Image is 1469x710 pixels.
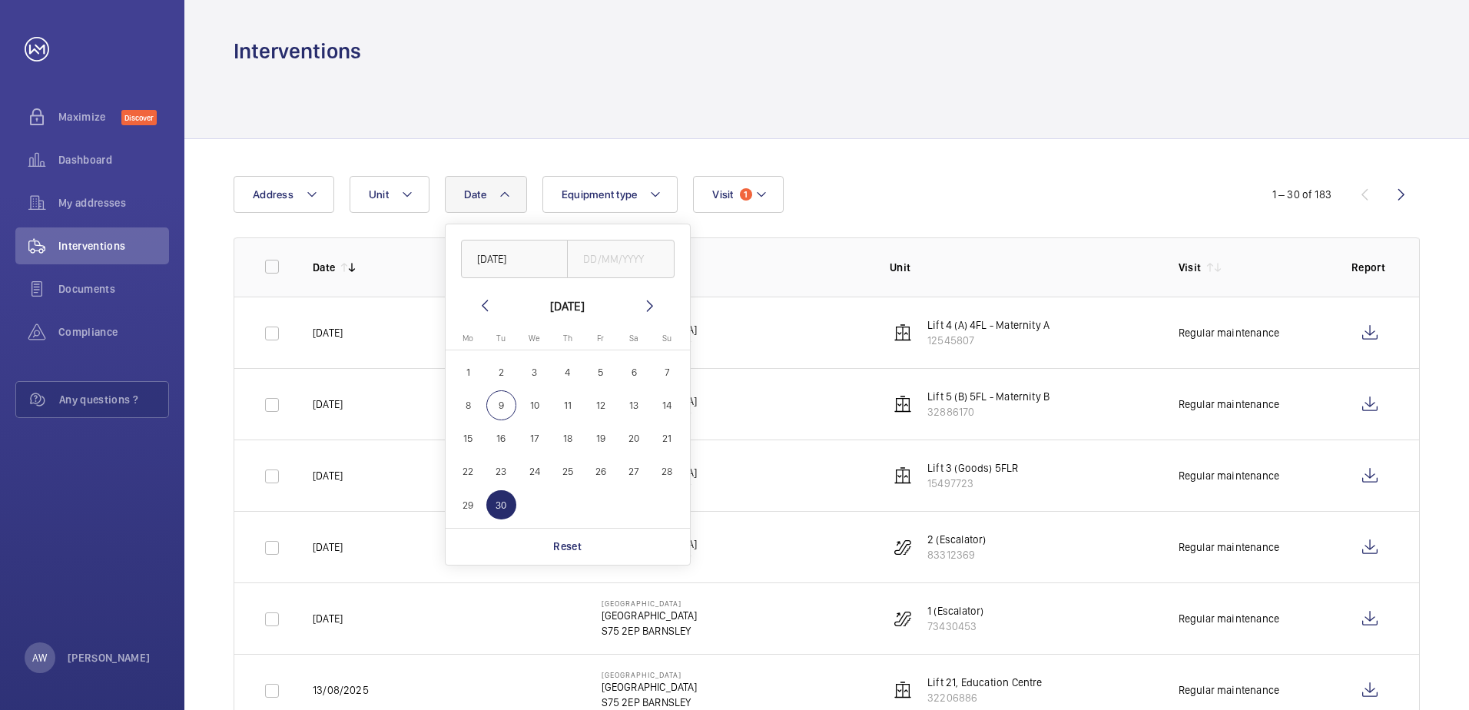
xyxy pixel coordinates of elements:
[1179,682,1279,698] div: Regular maintenance
[313,260,335,275] p: Date
[1179,260,1202,275] p: Visit
[313,611,343,626] p: [DATE]
[617,422,650,455] button: September 20, 2025
[59,392,168,407] span: Any questions ?
[58,281,169,297] span: Documents
[1179,325,1279,340] div: Regular maintenance
[927,603,983,619] p: 1 (Escalator)
[552,457,582,487] span: 25
[58,195,169,211] span: My addresses
[552,390,582,420] span: 11
[617,389,650,422] button: September 13, 2025
[584,389,617,422] button: September 12, 2025
[551,356,584,389] button: September 4, 2025
[619,390,649,420] span: 13
[453,457,483,487] span: 22
[617,356,650,389] button: September 6, 2025
[890,260,1154,275] p: Unit
[551,422,584,455] button: September 18, 2025
[445,176,527,213] button: Date
[551,389,584,422] button: September 11, 2025
[927,317,1050,333] p: Lift 4 (A) 4FL - Maternity A
[652,423,682,453] span: 21
[602,695,698,710] p: S75 2EP BARNSLEY
[927,333,1050,348] p: 12545807
[485,455,518,488] button: September 23, 2025
[602,670,698,679] p: [GEOGRAPHIC_DATA]
[519,357,549,387] span: 3
[464,188,486,201] span: Date
[68,650,151,665] p: [PERSON_NAME]
[927,404,1050,420] p: 32886170
[712,188,733,201] span: Visit
[619,457,649,487] span: 27
[584,455,617,488] button: September 26, 2025
[496,333,506,343] span: Tu
[1179,396,1279,412] div: Regular maintenance
[253,188,293,201] span: Address
[1351,260,1388,275] p: Report
[651,422,684,455] button: September 21, 2025
[651,455,684,488] button: September 28, 2025
[58,109,121,124] span: Maximize
[927,532,986,547] p: 2 (Escalator)
[529,333,540,343] span: We
[551,455,584,488] button: September 25, 2025
[452,356,485,389] button: September 1, 2025
[927,389,1050,404] p: Lift 5 (B) 5FL - Maternity B
[585,457,615,487] span: 26
[894,681,912,699] img: elevator.svg
[927,547,986,562] p: 83312369
[58,238,169,254] span: Interventions
[693,176,783,213] button: Visit1
[1179,539,1279,555] div: Regular maintenance
[121,110,157,125] span: Discover
[562,188,638,201] span: Equipment type
[452,489,485,522] button: September 29, 2025
[894,538,912,556] img: escalator.svg
[453,423,483,453] span: 15
[485,356,518,389] button: September 2, 2025
[486,423,516,453] span: 16
[662,333,671,343] span: Su
[463,333,473,343] span: Mo
[485,489,518,522] button: September 30, 2025
[486,490,516,520] span: 30
[585,390,615,420] span: 12
[894,609,912,628] img: escalator.svg
[567,240,675,278] input: DD/MM/YYYY
[894,466,912,485] img: elevator.svg
[58,324,169,340] span: Compliance
[485,422,518,455] button: September 16, 2025
[519,423,549,453] span: 17
[486,390,516,420] span: 9
[453,357,483,387] span: 1
[584,356,617,389] button: September 5, 2025
[453,390,483,420] span: 8
[894,323,912,342] img: elevator.svg
[452,389,485,422] button: September 8, 2025
[1179,468,1279,483] div: Regular maintenance
[234,37,361,65] h1: Interventions
[550,297,585,315] div: [DATE]
[927,619,983,634] p: 73430453
[32,650,47,665] p: AW
[542,176,678,213] button: Equipment type
[927,476,1018,491] p: 15497723
[552,423,582,453] span: 18
[629,333,638,343] span: Sa
[313,539,343,555] p: [DATE]
[652,457,682,487] span: 28
[552,357,582,387] span: 4
[602,623,698,639] p: S75 2EP BARNSLEY
[602,608,698,623] p: [GEOGRAPHIC_DATA]
[518,455,551,488] button: September 24, 2025
[617,455,650,488] button: September 27, 2025
[602,260,866,275] p: Address
[740,188,752,201] span: 1
[652,390,682,420] span: 14
[585,423,615,453] span: 19
[518,389,551,422] button: September 10, 2025
[1179,611,1279,626] div: Regular maintenance
[486,357,516,387] span: 2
